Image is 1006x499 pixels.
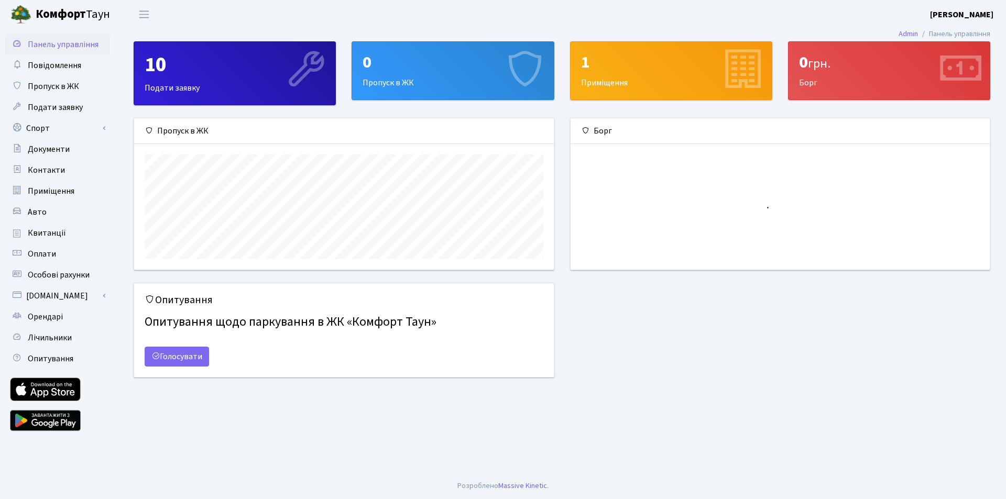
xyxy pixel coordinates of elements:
[352,42,553,99] div: Пропуск в ЖК
[28,39,99,50] span: Панель управління
[28,248,56,260] span: Оплати
[5,76,110,97] a: Пропуск в ЖК
[5,97,110,118] a: Подати заявку
[28,60,81,71] span: Повідомлення
[899,28,918,39] a: Admin
[571,42,772,99] div: Приміщення
[498,480,547,491] a: Massive Kinetic
[28,206,47,218] span: Авто
[5,285,110,306] a: [DOMAIN_NAME]
[134,41,336,105] a: 10Подати заявку
[28,185,74,197] span: Приміщення
[5,139,110,160] a: Документи
[5,118,110,139] a: Спорт
[918,28,990,40] li: Панель управління
[28,311,63,323] span: Орендарі
[28,332,72,343] span: Лічильники
[570,41,772,100] a: 1Приміщення
[145,52,325,77] div: 10
[145,311,543,334] h4: Опитування щодо паркування в ЖК «Комфорт Таун»
[5,34,110,55] a: Панель управління
[457,480,498,491] a: Розроблено
[799,52,979,72] div: 0
[28,353,73,364] span: Опитування
[5,306,110,327] a: Орендарі
[5,181,110,202] a: Приміщення
[789,42,990,99] div: Борг
[28,102,83,113] span: Подати заявку
[28,143,70,155] span: Документи
[5,348,110,369] a: Опитування
[10,4,31,25] img: logo.png
[883,23,1006,45] nav: breadcrumb
[28,269,90,281] span: Особові рахунки
[5,264,110,285] a: Особові рахунки
[5,160,110,181] a: Контакти
[581,52,761,72] div: 1
[5,202,110,223] a: Авто
[134,118,554,144] div: Пропуск в ЖК
[363,52,543,72] div: 0
[145,294,543,306] h5: Опитування
[930,9,993,20] b: [PERSON_NAME]
[930,8,993,21] a: [PERSON_NAME]
[28,164,65,176] span: Контакти
[808,54,830,73] span: грн.
[36,6,86,23] b: Комфорт
[28,227,66,239] span: Квитанції
[28,81,79,92] span: Пропуск в ЖК
[5,223,110,243] a: Квитанції
[457,480,549,492] div: .
[5,55,110,76] a: Повідомлення
[131,6,157,23] button: Переключити навігацію
[571,118,990,144] div: Борг
[145,347,209,367] a: Голосувати
[134,42,335,105] div: Подати заявку
[352,41,554,100] a: 0Пропуск в ЖК
[5,243,110,264] a: Оплати
[36,6,110,24] span: Таун
[5,327,110,348] a: Лічильники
